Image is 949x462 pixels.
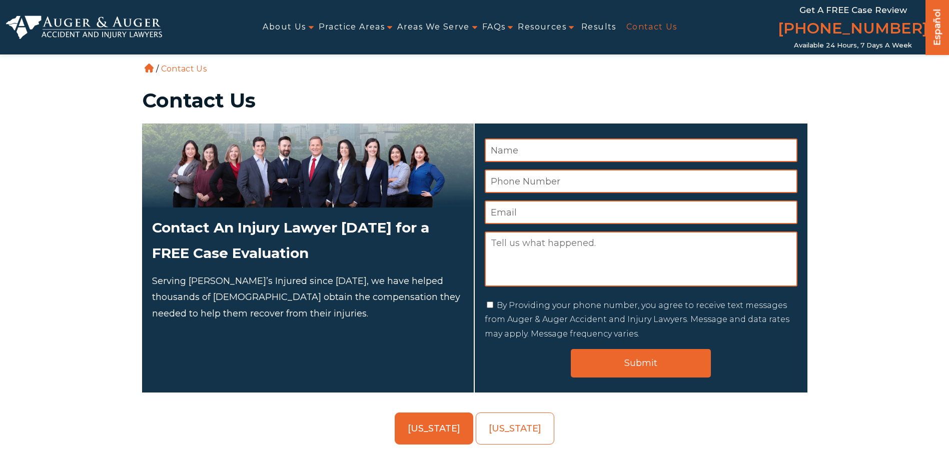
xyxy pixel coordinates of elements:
[159,64,209,73] li: Contact Us
[152,273,464,321] p: Serving [PERSON_NAME]’s Injured since [DATE], we have helped thousands of [DEMOGRAPHIC_DATA] obta...
[397,16,470,38] a: Areas We Serve
[778,17,928,41] a: [PHONE_NUMBER]
[263,16,306,38] a: About Us
[485,300,789,339] label: By Providing your phone number, you agree to receive text messages from Auger & Auger Accident an...
[485,138,797,162] input: Name
[395,412,473,444] a: [US_STATE]
[319,16,385,38] a: Practice Areas
[626,16,677,38] a: Contact Us
[482,16,506,38] a: FAQs
[485,200,797,224] input: Email
[485,169,797,193] input: Phone Number
[518,16,566,38] a: Resources
[581,16,616,38] a: Results
[145,63,154,72] a: Home
[571,349,711,377] input: Submit
[794,41,912,49] span: Available 24 Hours, 7 Days a Week
[476,412,554,444] a: [US_STATE]
[6,15,162,39] img: Auger & Auger Accident and Injury Lawyers Logo
[142,90,807,110] h1: Contact Us
[142,123,474,207] img: Attorneys
[799,5,907,15] span: Get a FREE Case Review
[152,215,464,265] h2: Contact An Injury Lawyer [DATE] for a FREE Case Evaluation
